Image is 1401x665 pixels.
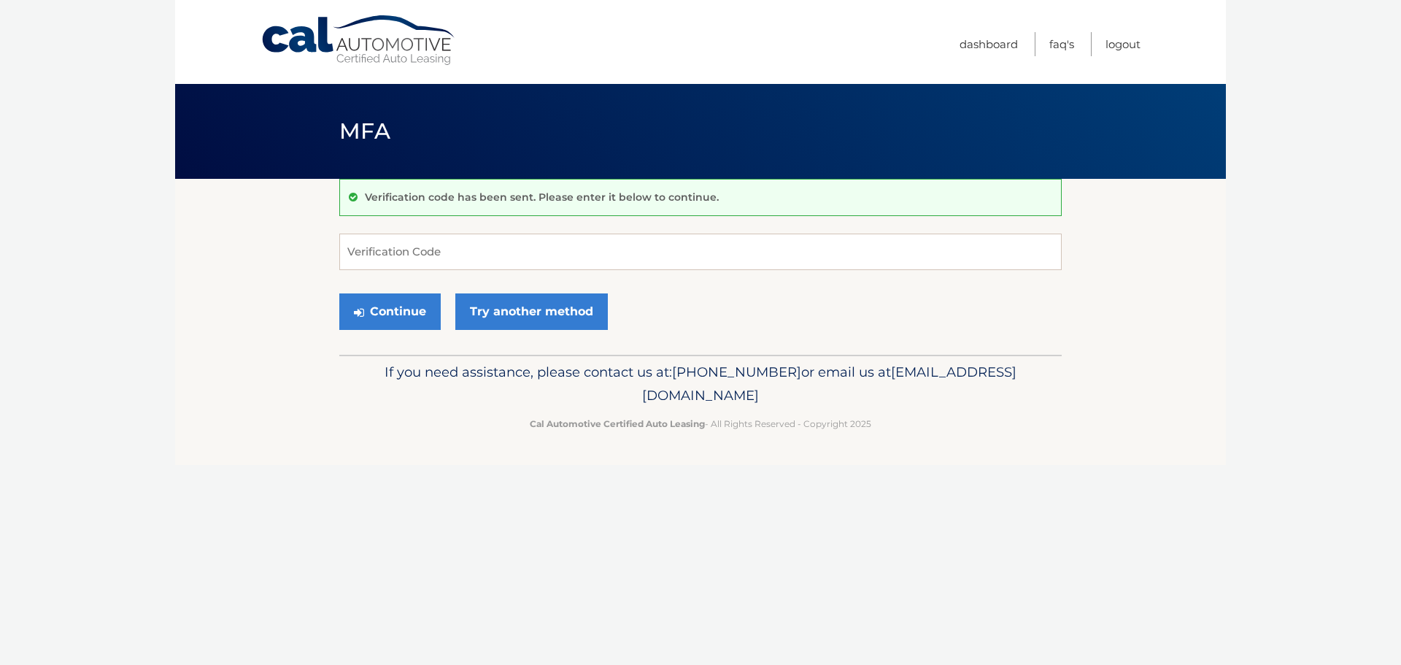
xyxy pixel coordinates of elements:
a: Cal Automotive [260,15,458,66]
button: Continue [339,293,441,330]
a: Try another method [455,293,608,330]
a: Logout [1105,32,1141,56]
input: Verification Code [339,234,1062,270]
span: [EMAIL_ADDRESS][DOMAIN_NAME] [642,364,1016,404]
strong: Cal Automotive Certified Auto Leasing [530,418,705,429]
span: MFA [339,118,390,145]
p: If you need assistance, please contact us at: or email us at [349,361,1052,407]
span: [PHONE_NUMBER] [672,364,801,380]
p: Verification code has been sent. Please enter it below to continue. [365,191,719,204]
a: Dashboard [960,32,1018,56]
p: - All Rights Reserved - Copyright 2025 [349,416,1052,431]
a: FAQ's [1049,32,1074,56]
